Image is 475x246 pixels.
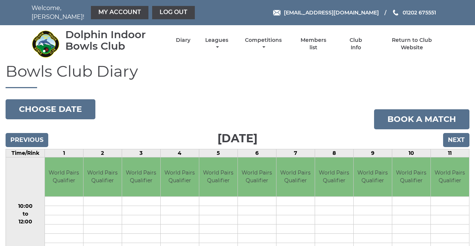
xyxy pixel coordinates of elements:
[160,149,199,157] td: 4
[315,157,353,196] td: World Pairs Qualifier
[152,6,195,19] a: Log out
[6,149,45,157] td: Time/Rink
[284,9,379,16] span: [EMAIL_ADDRESS][DOMAIN_NAME]
[176,37,190,44] a: Diary
[431,157,469,196] td: World Pairs Qualifier
[273,9,379,17] a: Email [EMAIL_ADDRESS][DOMAIN_NAME]
[161,157,199,196] td: World Pairs Qualifier
[354,157,392,196] td: World Pairs Qualifier
[122,157,160,196] td: World Pairs Qualifier
[6,99,95,119] button: Choose date
[381,37,443,51] a: Return to Club Website
[83,157,122,196] td: World Pairs Qualifier
[45,149,83,157] td: 1
[374,109,469,129] a: Book a match
[393,10,398,16] img: Phone us
[238,157,276,196] td: World Pairs Qualifier
[392,149,430,157] td: 10
[203,37,230,51] a: Leagues
[392,9,436,17] a: Phone us 01202 675551
[430,149,469,157] td: 11
[344,37,368,51] a: Club Info
[32,30,59,58] img: Dolphin Indoor Bowls Club
[122,149,160,157] td: 3
[243,37,284,51] a: Competitions
[276,157,315,196] td: World Pairs Qualifier
[45,157,83,196] td: World Pairs Qualifier
[315,149,353,157] td: 8
[6,63,469,88] h1: Bowls Club Diary
[91,6,148,19] a: My Account
[65,29,163,52] div: Dolphin Indoor Bowls Club
[83,149,122,157] td: 2
[276,149,315,157] td: 7
[199,149,237,157] td: 5
[392,157,430,196] td: World Pairs Qualifier
[32,4,197,21] nav: Welcome, [PERSON_NAME]!
[297,37,331,51] a: Members list
[199,157,237,196] td: World Pairs Qualifier
[443,133,469,147] input: Next
[237,149,276,157] td: 6
[353,149,392,157] td: 9
[273,10,281,16] img: Email
[403,9,436,16] span: 01202 675551
[6,133,48,147] input: Previous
